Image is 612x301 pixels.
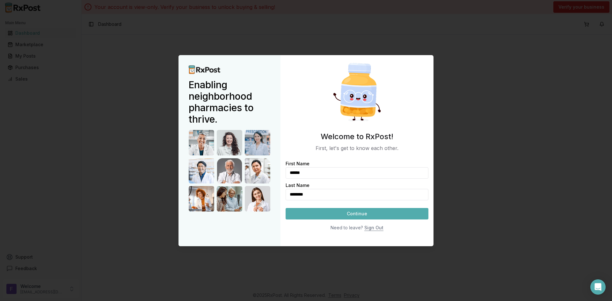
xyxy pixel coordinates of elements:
[189,79,270,125] h2: Enabling neighborhood pharmacies to thrive.
[245,158,270,183] img: Doctor 6
[245,130,270,155] img: Doctor 3
[331,225,363,231] div: Need to leave?
[286,208,428,219] button: Continue
[189,65,221,74] img: RxPost Logo
[286,132,428,142] h3: Welcome to RxPost!
[189,130,214,155] img: Doctor 1
[286,144,428,152] p: First, let's get to know each other.
[245,186,270,211] img: Doctor 9
[286,183,310,188] label: Last Name
[189,158,214,183] img: Doctor 4
[217,158,242,183] img: Doctor 5
[217,186,242,211] img: Doctor 8
[325,60,389,124] img: Happy Pill Bottle
[364,222,383,233] button: Sign Out
[189,186,214,211] img: Doctor 7
[286,161,310,166] label: First Name
[217,130,242,155] img: Doctor 2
